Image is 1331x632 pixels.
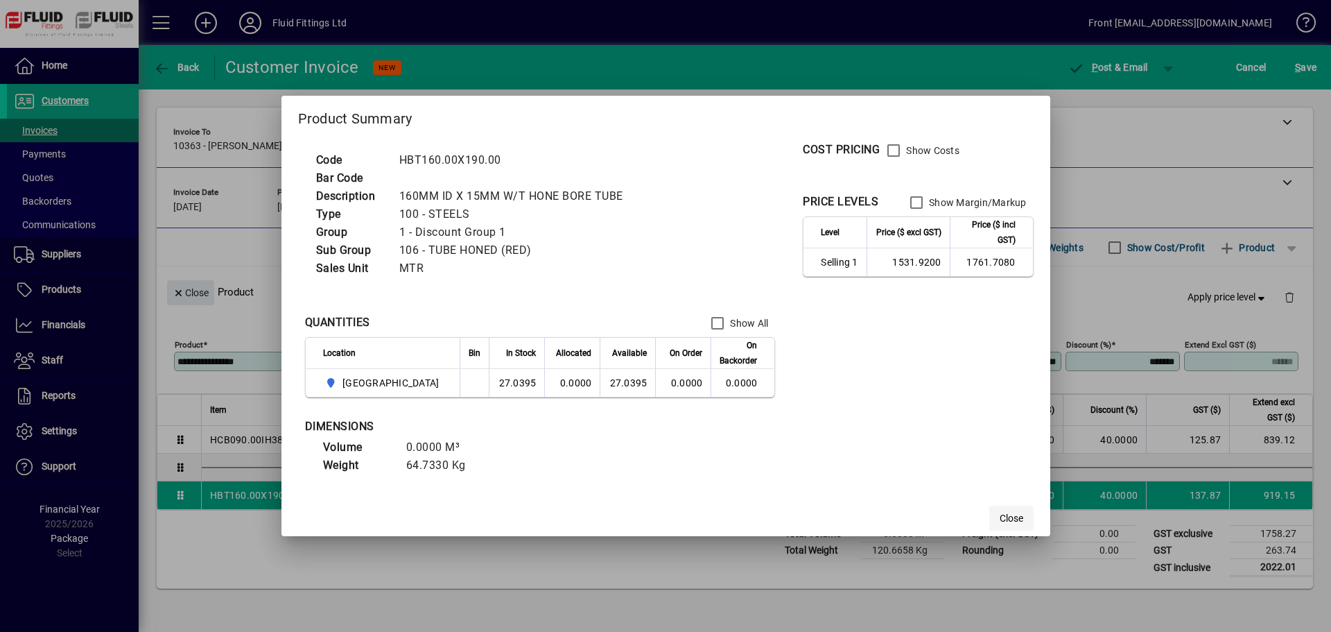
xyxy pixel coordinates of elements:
span: On Order [670,345,702,361]
div: DIMENSIONS [305,418,652,435]
span: Bin [469,345,480,361]
td: 64.7330 Kg [399,456,482,475]
td: 27.0395 [489,369,544,397]
td: Sub Group [309,241,392,259]
td: 0.0000 [711,369,774,397]
span: 0.0000 [671,377,703,388]
td: 1 - Discount Group 1 [392,223,640,241]
span: AUCKLAND [323,375,445,391]
div: PRICE LEVELS [803,194,878,210]
button: Close [989,506,1034,531]
span: On Backorder [720,338,757,368]
span: In Stock [506,345,536,361]
td: 0.0000 [544,369,600,397]
span: [GEOGRAPHIC_DATA] [342,376,439,390]
td: MTR [392,259,640,277]
span: Level [821,225,840,240]
td: Bar Code [309,169,392,187]
td: 27.0395 [600,369,655,397]
h2: Product Summary [281,96,1050,136]
span: Selling 1 [821,255,858,269]
label: Show Margin/Markup [926,196,1027,210]
div: COST PRICING [803,142,880,158]
td: 0.0000 M³ [399,438,482,456]
span: Close [1000,511,1023,526]
td: Weight [316,456,399,475]
td: 106 - TUBE HONED (RED) [392,241,640,259]
td: Volume [316,438,399,456]
td: 100 - STEELS [392,205,640,223]
span: Available [612,345,647,361]
div: QUANTITIES [305,314,370,331]
td: Code [309,151,392,169]
span: Allocated [556,345,591,361]
label: Show Costs [903,144,959,157]
td: 1531.9200 [867,248,950,276]
span: Price ($ incl GST) [959,217,1016,248]
label: Show All [727,316,768,330]
span: Price ($ excl GST) [876,225,941,240]
td: HBT160.00X190.00 [392,151,640,169]
span: Location [323,345,356,361]
td: Description [309,187,392,205]
td: 1761.7080 [950,248,1033,276]
td: Type [309,205,392,223]
td: Group [309,223,392,241]
td: Sales Unit [309,259,392,277]
td: 160MM ID X 15MM W/T HONE BORE TUBE [392,187,640,205]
